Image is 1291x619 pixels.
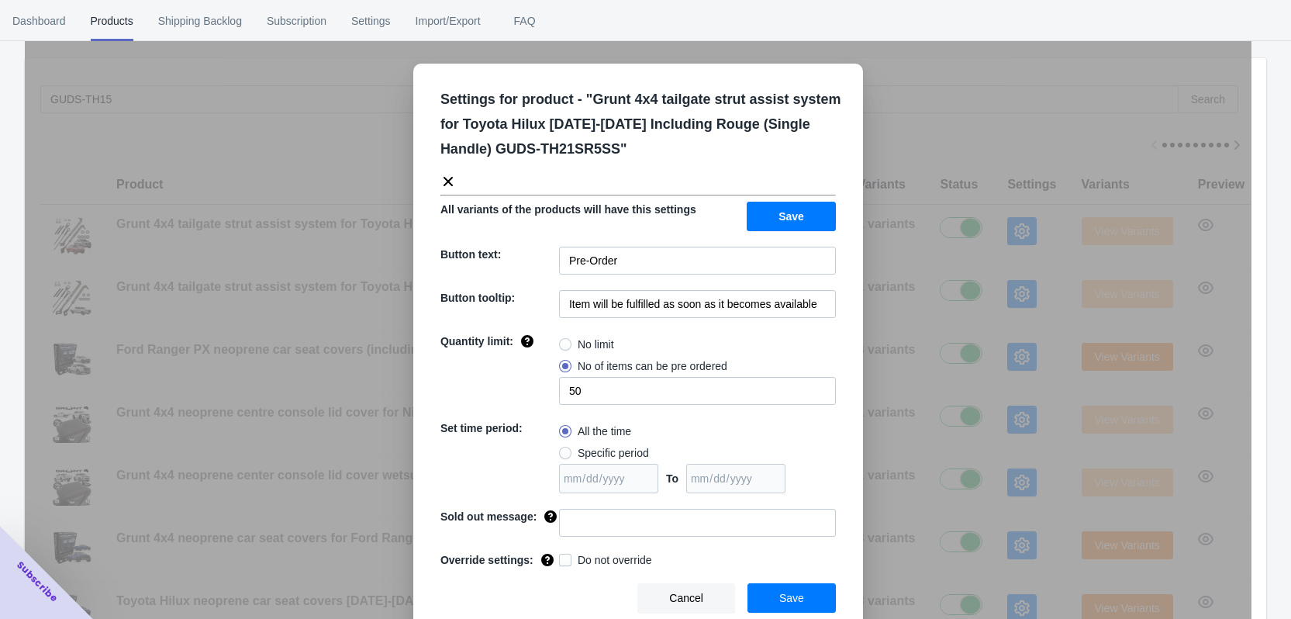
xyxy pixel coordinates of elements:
span: Button text: [440,248,502,261]
span: Sold out message: [440,510,537,523]
span: Shipping Backlog [158,1,242,41]
span: Override settings: [440,554,533,566]
span: No limit [578,337,614,352]
span: Import/Export [416,1,481,41]
span: All the time [578,424,631,439]
p: Settings for product - " Grunt 4x4 tailgate strut assist system for Toyota Hilux [DATE]-[DATE] In... [440,87,848,161]
span: Quantity limit: [440,335,513,348]
span: Save [778,210,804,223]
button: Save [747,202,836,231]
button: Save [747,583,836,613]
span: Settings [351,1,391,41]
span: No of items can be pre ordered [578,358,727,374]
span: Save [779,592,804,604]
span: Dashboard [12,1,66,41]
span: Button tooltip: [440,292,515,304]
span: Cancel [669,592,703,604]
span: To [666,472,678,485]
span: Products [91,1,133,41]
span: Do not override [578,552,652,568]
span: Set time period: [440,422,523,434]
span: FAQ [506,1,544,41]
span: Subscription [267,1,326,41]
span: Subscribe [14,558,60,605]
button: Cancel [637,583,735,613]
span: Specific period [578,445,649,461]
span: All variants of the products will have this settings [440,203,696,216]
